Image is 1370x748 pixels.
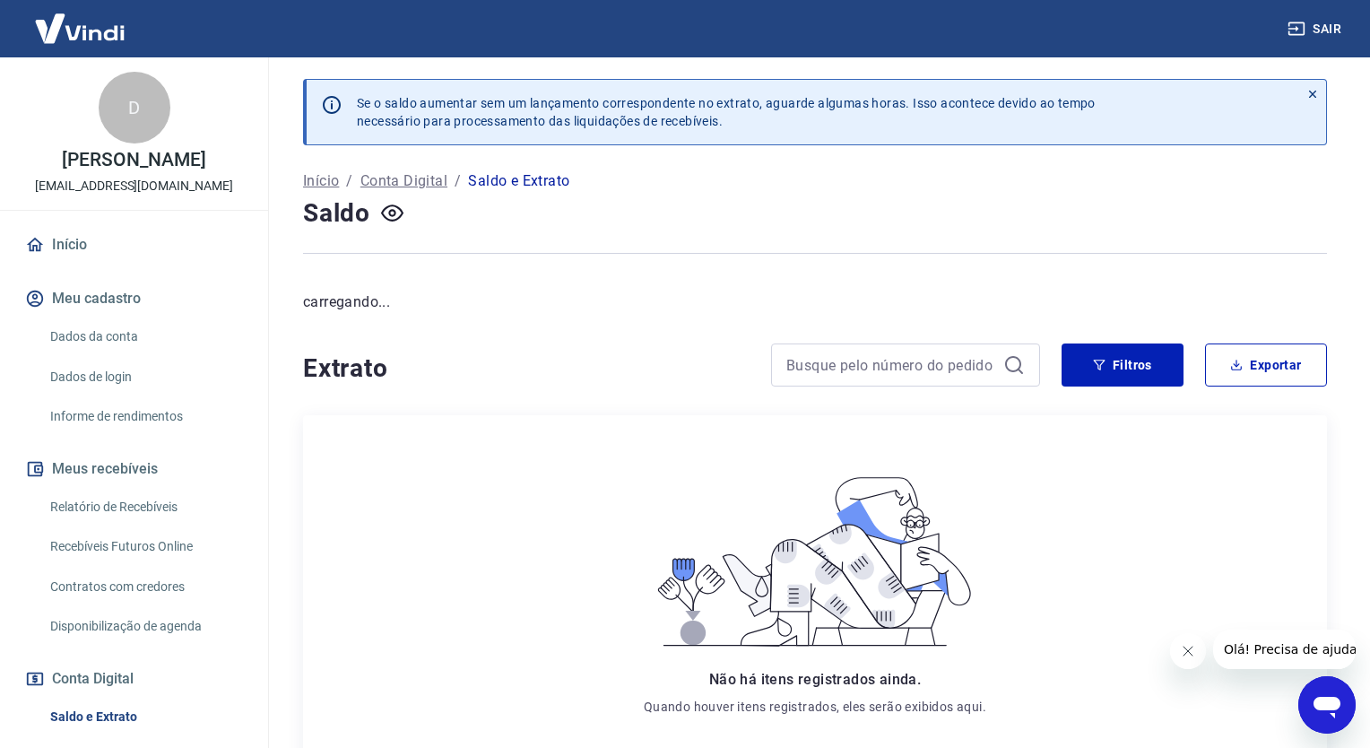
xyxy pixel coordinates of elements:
[62,151,205,170] p: [PERSON_NAME]
[43,398,247,435] a: Informe de rendimentos
[303,291,1327,313] p: carregando...
[357,94,1096,130] p: Se o saldo aumentar sem um lançamento correspondente no extrato, aguarde algumas horas. Isso acon...
[43,569,247,605] a: Contratos com credores
[1298,676,1356,734] iframe: Botão para abrir a janela de mensagens
[1213,630,1356,669] iframe: Mensagem da empresa
[22,279,247,318] button: Meu cadastro
[11,13,151,27] span: Olá! Precisa de ajuda?
[22,449,247,489] button: Meus recebíveis
[786,352,996,378] input: Busque pelo número do pedido
[22,659,247,699] button: Conta Digital
[35,177,233,196] p: [EMAIL_ADDRESS][DOMAIN_NAME]
[43,608,247,645] a: Disponibilização de agenda
[43,359,247,396] a: Dados de login
[1170,633,1206,669] iframe: Fechar mensagem
[1062,344,1184,387] button: Filtros
[43,318,247,355] a: Dados da conta
[1284,13,1348,46] button: Sair
[99,72,170,144] div: D
[43,699,247,735] a: Saldo e Extrato
[709,671,921,688] span: Não há itens registrados ainda.
[1205,344,1327,387] button: Exportar
[303,196,370,231] h4: Saldo
[22,225,247,265] a: Início
[303,170,339,192] a: Início
[644,698,986,716] p: Quando houver itens registrados, eles serão exibidos aqui.
[43,489,247,526] a: Relatório de Recebíveis
[455,170,461,192] p: /
[360,170,447,192] a: Conta Digital
[22,1,138,56] img: Vindi
[346,170,352,192] p: /
[468,170,569,192] p: Saldo e Extrato
[43,528,247,565] a: Recebíveis Futuros Online
[303,351,750,387] h4: Extrato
